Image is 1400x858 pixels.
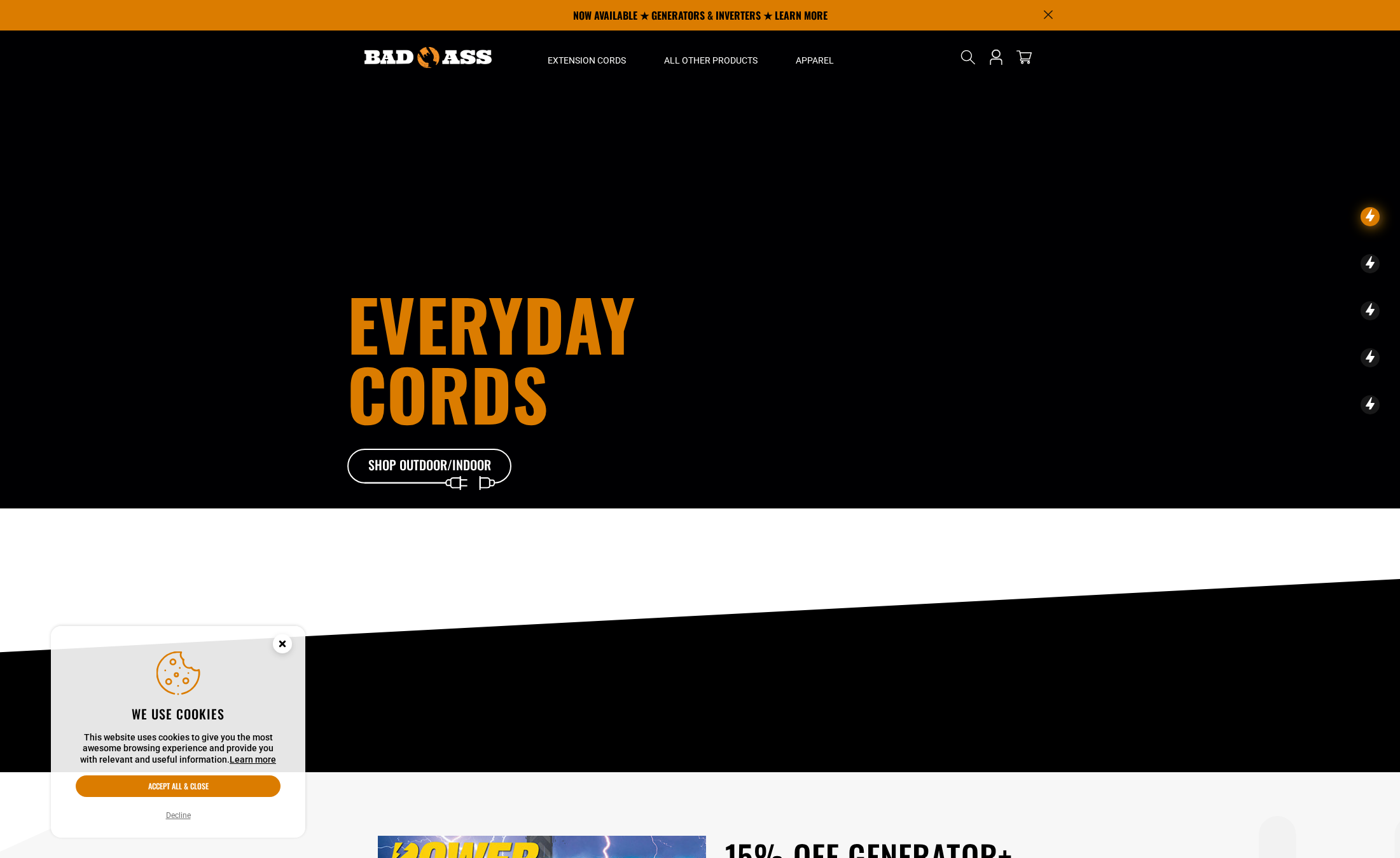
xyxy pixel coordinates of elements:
[529,31,645,84] summary: Extension Cords
[364,47,492,68] img: Bad Ass Extension Cords
[230,754,276,765] a: Learn more
[76,705,281,722] h2: We use cookies
[645,31,777,84] summary: All Other Products
[347,289,771,428] h1: Everyday cords
[664,55,758,66] span: All Other Products
[51,626,305,838] aside: Cookie Consent
[347,449,513,484] a: Shop Outdoor/Indoor
[777,31,853,84] summary: Apparel
[76,732,281,766] p: This website uses cookies to give you the most awesome browsing experience and provide you with r...
[162,809,195,822] button: Decline
[958,47,978,67] summary: Search
[76,775,281,797] button: Accept all & close
[796,55,834,66] span: Apparel
[548,55,626,66] span: Extension Cords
